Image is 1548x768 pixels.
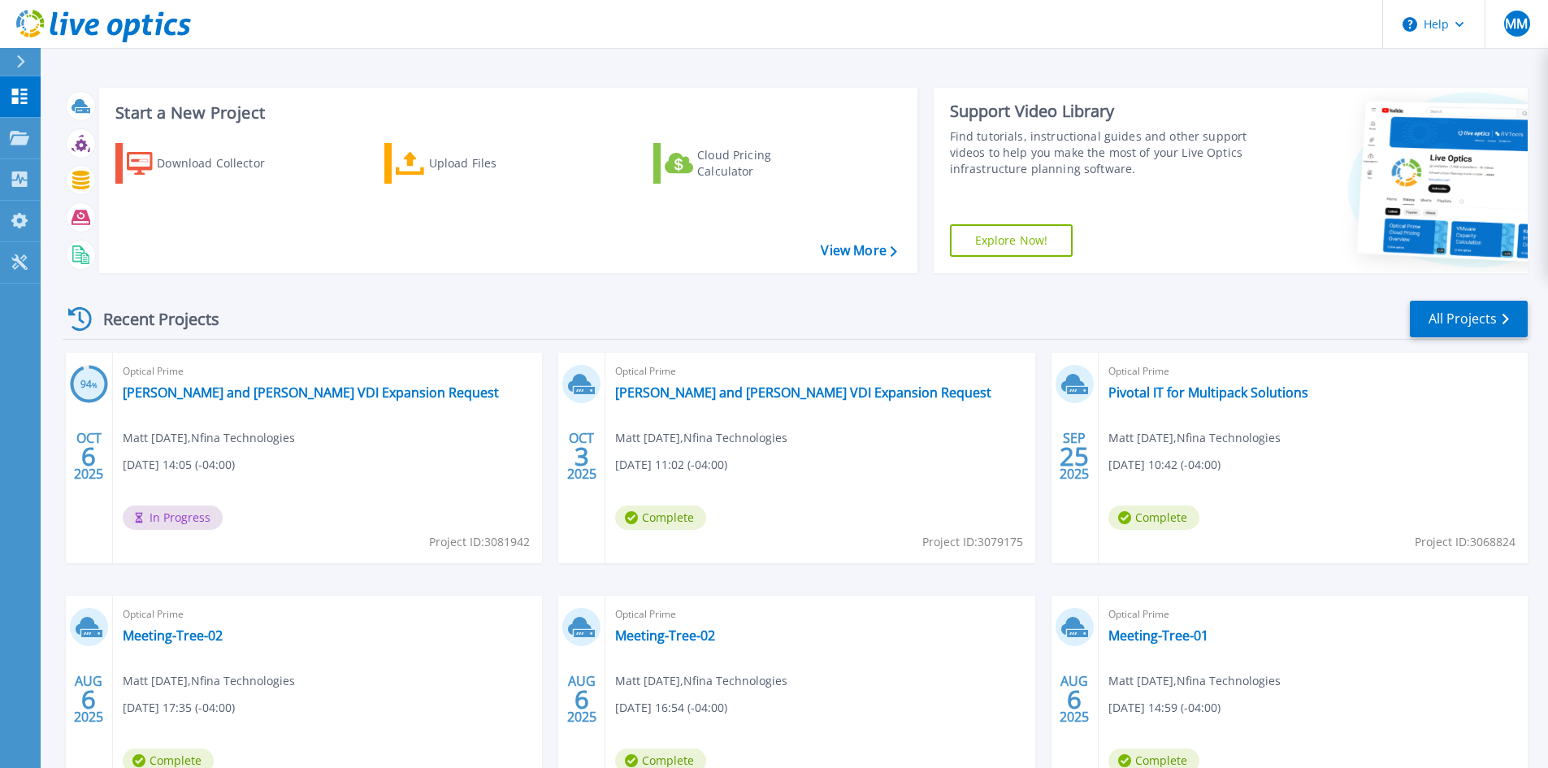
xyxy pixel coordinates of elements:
span: [DATE] 10:42 (-04:00) [1108,456,1221,474]
span: Complete [1108,505,1199,530]
span: [DATE] 16:54 (-04:00) [615,699,727,717]
span: Project ID: 3068824 [1415,533,1515,551]
div: Recent Projects [63,299,241,339]
span: Optical Prime [123,362,532,380]
span: 25 [1060,449,1089,463]
span: [DATE] 14:05 (-04:00) [123,456,235,474]
div: OCT 2025 [73,427,104,486]
span: 6 [81,449,96,463]
span: Matt [DATE] , Nfina Technologies [615,672,787,690]
span: Optical Prime [123,605,532,623]
span: % [92,380,98,389]
h3: Start a New Project [115,104,896,122]
a: [PERSON_NAME] and [PERSON_NAME] VDI Expansion Request [123,384,499,401]
span: Complete [615,505,706,530]
div: AUG 2025 [566,670,597,729]
a: View More [821,243,896,258]
a: Cloud Pricing Calculator [653,143,835,184]
span: [DATE] 17:35 (-04:00) [123,699,235,717]
span: 3 [575,449,589,463]
div: Cloud Pricing Calculator [697,147,827,180]
span: Optical Prime [1108,605,1518,623]
div: Find tutorials, instructional guides and other support videos to help you make the most of your L... [950,128,1253,177]
span: Project ID: 3081942 [429,533,530,551]
span: In Progress [123,505,223,530]
div: Support Video Library [950,101,1253,122]
span: Optical Prime [615,605,1025,623]
a: Pivotal IT for Multipack Solutions [1108,384,1308,401]
span: Matt [DATE] , Nfina Technologies [123,429,295,447]
a: All Projects [1410,301,1528,337]
div: OCT 2025 [566,427,597,486]
div: AUG 2025 [1059,670,1090,729]
span: Matt [DATE] , Nfina Technologies [1108,429,1281,447]
span: [DATE] 14:59 (-04:00) [1108,699,1221,717]
div: AUG 2025 [73,670,104,729]
a: Explore Now! [950,224,1073,257]
a: Meeting-Tree-01 [1108,627,1208,644]
a: [PERSON_NAME] and [PERSON_NAME] VDI Expansion Request [615,384,991,401]
span: Project ID: 3079175 [922,533,1023,551]
a: Meeting-Tree-02 [123,627,223,644]
div: Download Collector [157,147,287,180]
span: Matt [DATE] , Nfina Technologies [1108,672,1281,690]
span: Matt [DATE] , Nfina Technologies [615,429,787,447]
div: Upload Files [429,147,559,180]
a: Upload Files [384,143,566,184]
span: Matt [DATE] , Nfina Technologies [123,672,295,690]
span: 6 [575,692,589,706]
span: 6 [1067,692,1082,706]
span: [DATE] 11:02 (-04:00) [615,456,727,474]
div: SEP 2025 [1059,427,1090,486]
a: Download Collector [115,143,297,184]
span: MM [1505,17,1528,30]
a: Meeting-Tree-02 [615,627,715,644]
span: Optical Prime [615,362,1025,380]
span: Optical Prime [1108,362,1518,380]
h3: 94 [70,375,108,394]
span: 6 [81,692,96,706]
